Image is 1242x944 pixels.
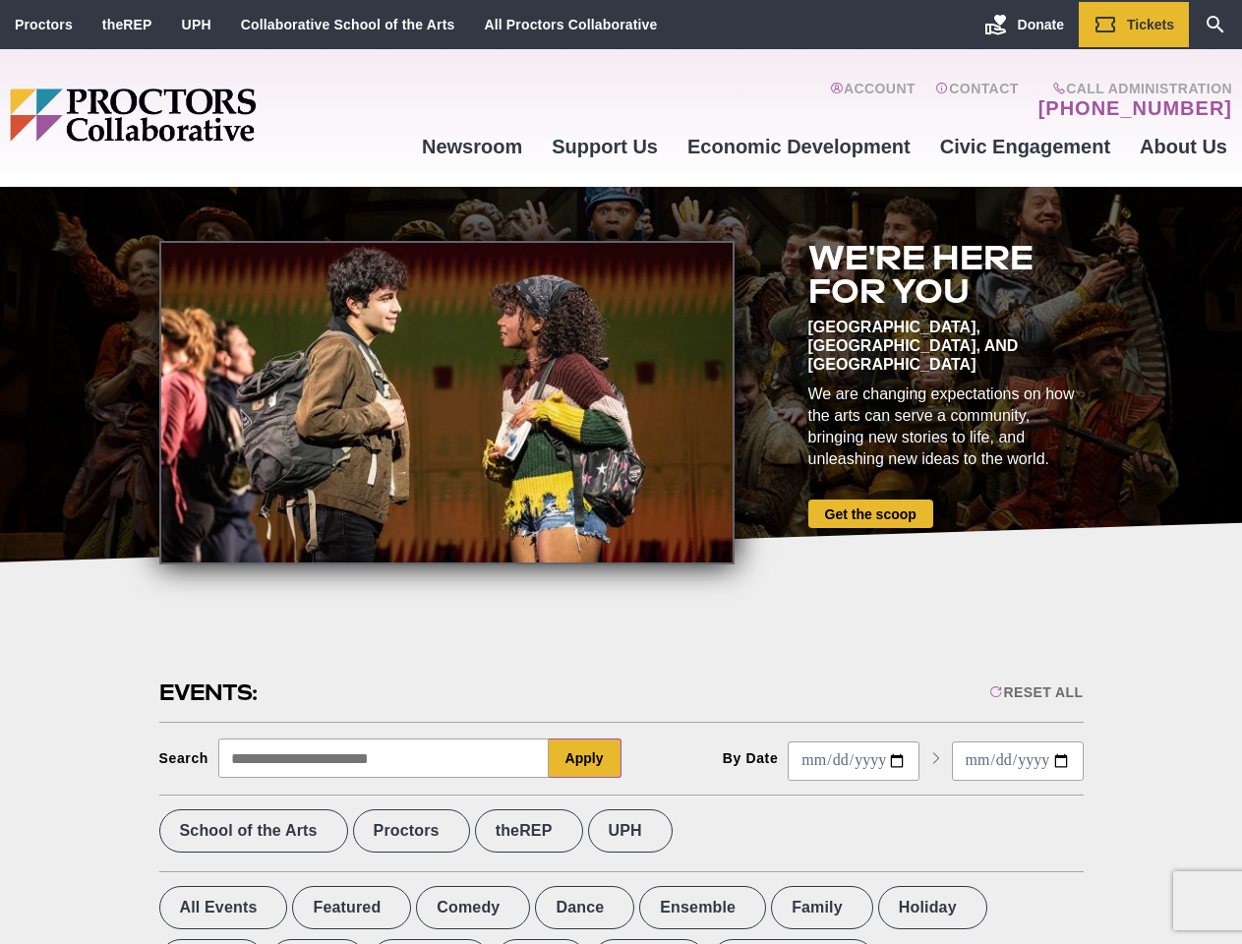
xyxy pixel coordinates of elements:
label: theREP [475,809,583,853]
label: Featured [292,886,411,929]
div: We are changing expectations on how the arts can serve a community, bringing new stories to life,... [808,383,1084,470]
label: Family [771,886,873,929]
a: All Proctors Collaborative [484,17,657,32]
label: Dance [535,886,634,929]
a: Support Us [537,120,673,173]
label: Comedy [416,886,530,929]
a: About Us [1125,120,1242,173]
a: Tickets [1079,2,1189,47]
button: Apply [549,738,621,778]
a: Account [830,81,916,120]
a: theREP [102,17,152,32]
label: All Events [159,886,288,929]
h2: Events: [159,678,261,708]
label: Proctors [353,809,470,853]
a: Newsroom [407,120,537,173]
label: Holiday [878,886,987,929]
a: [PHONE_NUMBER] [1038,96,1232,120]
span: Call Administration [1033,81,1232,96]
a: Collaborative School of the Arts [241,17,455,32]
label: Ensemble [639,886,766,929]
div: Reset All [989,684,1083,700]
img: Proctors logo [10,88,407,142]
a: Economic Development [673,120,925,173]
a: Contact [935,81,1019,120]
a: UPH [182,17,211,32]
div: Search [159,750,209,766]
a: Get the scoop [808,500,933,528]
label: School of the Arts [159,809,348,853]
a: Donate [970,2,1079,47]
a: Search [1189,2,1242,47]
div: By Date [723,750,779,766]
div: [GEOGRAPHIC_DATA], [GEOGRAPHIC_DATA], and [GEOGRAPHIC_DATA] [808,318,1084,374]
h2: We're here for you [808,241,1084,308]
label: UPH [588,809,673,853]
a: Proctors [15,17,73,32]
span: Donate [1018,17,1064,32]
span: Tickets [1127,17,1174,32]
a: Civic Engagement [925,120,1125,173]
